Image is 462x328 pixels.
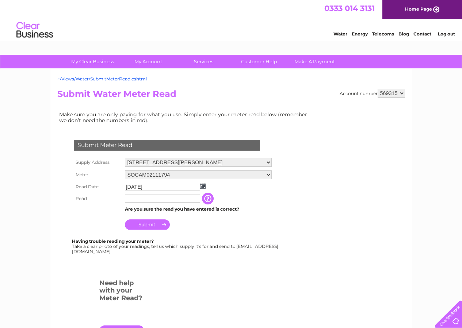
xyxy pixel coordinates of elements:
[285,55,345,68] a: Make A Payment
[74,140,260,151] div: Submit Meter Read
[72,169,123,181] th: Meter
[125,219,170,230] input: Submit
[333,31,347,37] a: Water
[340,89,405,98] div: Account number
[202,193,215,204] input: Information
[57,76,147,82] a: ~/Views/Water/SubmitMeterRead.cshtml
[16,19,53,41] img: logo.png
[200,183,206,189] img: ...
[62,55,123,68] a: My Clear Business
[398,31,409,37] a: Blog
[352,31,368,37] a: Energy
[324,4,375,13] a: 0333 014 3131
[173,55,234,68] a: Services
[59,4,404,35] div: Clear Business is a trading name of Verastar Limited (registered in [GEOGRAPHIC_DATA] No. 3667643...
[57,89,405,103] h2: Submit Water Meter Read
[229,55,289,68] a: Customer Help
[99,278,144,306] h3: Need help with your Meter Read?
[72,181,123,193] th: Read Date
[438,31,455,37] a: Log out
[72,156,123,169] th: Supply Address
[72,193,123,204] th: Read
[118,55,178,68] a: My Account
[123,204,274,214] td: Are you sure the read you have entered is correct?
[413,31,431,37] a: Contact
[72,238,154,244] b: Having trouble reading your meter?
[72,239,279,254] div: Take a clear photo of your readings, tell us which supply it's for and send to [EMAIL_ADDRESS][DO...
[57,110,313,125] td: Make sure you are only paying for what you use. Simply enter your meter read below (remember we d...
[372,31,394,37] a: Telecoms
